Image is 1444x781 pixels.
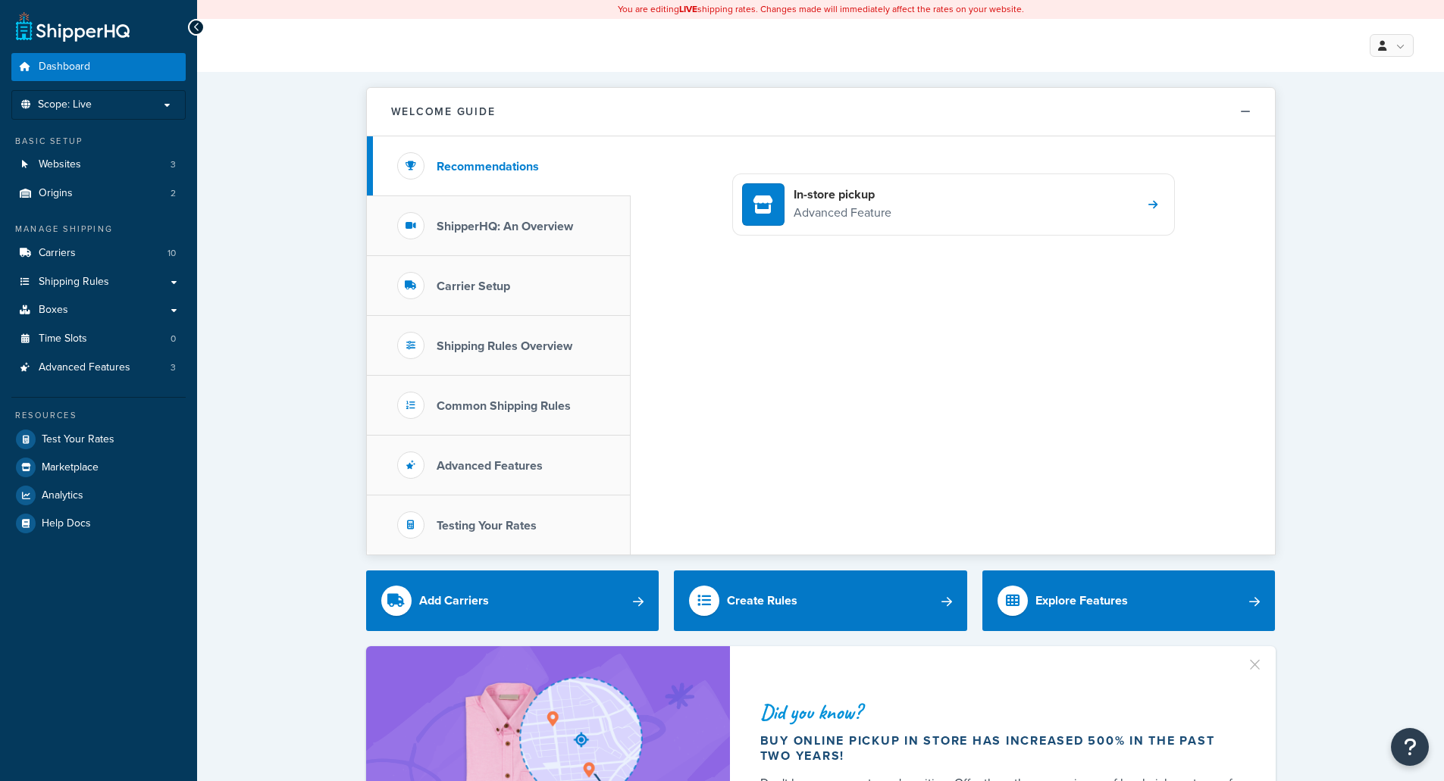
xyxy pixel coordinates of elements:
[419,590,489,611] div: Add Carriers
[11,354,186,382] li: Advanced Features
[11,482,186,509] a: Analytics
[11,239,186,267] li: Carriers
[171,158,176,171] span: 3
[391,106,496,117] h2: Welcome Guide
[42,517,91,530] span: Help Docs
[39,158,81,171] span: Websites
[366,570,659,631] a: Add Carriers
[437,339,572,353] h3: Shipping Rules Overview
[1035,590,1128,611] div: Explore Features
[11,239,186,267] a: Carriers10
[168,247,176,260] span: 10
[11,325,186,353] li: Time Slots
[39,361,130,374] span: Advanced Features
[1391,728,1429,766] button: Open Resource Center
[11,180,186,208] a: Origins2
[11,325,186,353] a: Time Slots0
[39,61,90,73] span: Dashboard
[760,701,1239,723] div: Did you know?
[42,489,83,502] span: Analytics
[674,570,967,631] a: Create Rules
[39,333,87,345] span: Time Slots
[982,570,1276,631] a: Explore Features
[42,461,99,474] span: Marketplace
[11,409,186,422] div: Resources
[11,354,186,382] a: Advanced Features3
[11,510,186,537] a: Help Docs
[727,590,797,611] div: Create Rules
[437,160,539,173] h3: Recommendations
[11,151,186,179] li: Websites
[437,519,537,533] h3: Testing Your Rates
[171,361,176,374] span: 3
[760,733,1239,764] div: Buy online pickup in store has increased 500% in the past two years!
[171,187,176,200] span: 2
[437,280,510,293] h3: Carrier Setup
[11,180,186,208] li: Origins
[11,296,186,324] a: Boxes
[11,268,186,296] a: Shipping Rules
[794,186,891,203] h4: In-store pickup
[39,304,68,317] span: Boxes
[437,399,571,413] h3: Common Shipping Rules
[39,187,73,200] span: Origins
[367,88,1275,136] button: Welcome Guide
[11,53,186,81] a: Dashboard
[39,247,76,260] span: Carriers
[171,333,176,345] span: 0
[437,220,573,233] h3: ShipperHQ: An Overview
[11,426,186,453] a: Test Your Rates
[11,135,186,148] div: Basic Setup
[38,98,92,111] span: Scope: Live
[11,151,186,179] a: Websites3
[11,454,186,481] a: Marketplace
[437,459,543,473] h3: Advanced Features
[679,2,697,16] b: LIVE
[42,433,114,446] span: Test Your Rates
[39,276,109,289] span: Shipping Rules
[794,203,891,223] p: Advanced Feature
[11,223,186,236] div: Manage Shipping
